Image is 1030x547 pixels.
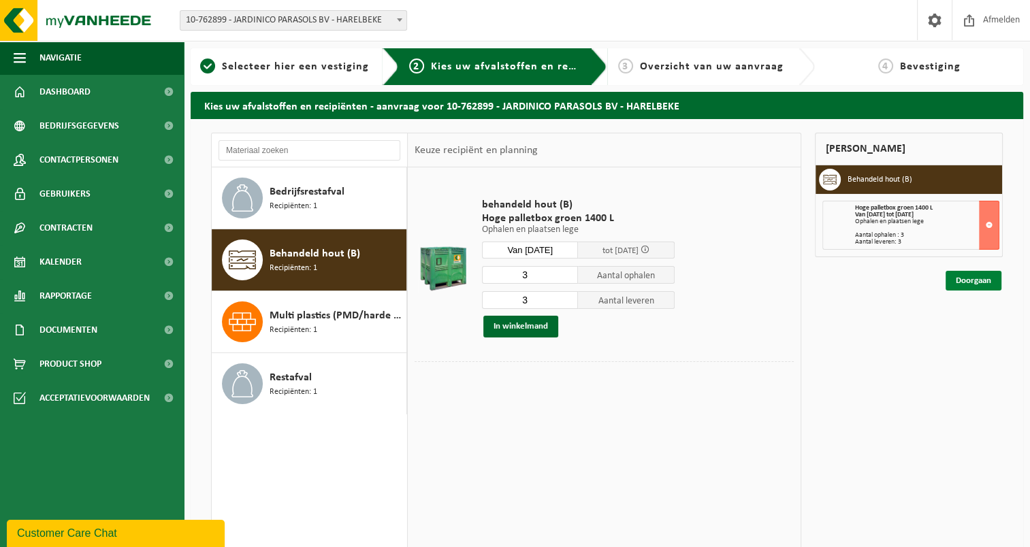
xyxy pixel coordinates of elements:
span: Kies uw afvalstoffen en recipiënten [431,61,618,72]
span: 3 [618,59,633,73]
div: Ophalen en plaatsen lege [855,218,999,225]
span: Selecteer hier een vestiging [222,61,369,72]
span: tot [DATE] [602,246,639,255]
span: Product Shop [39,347,101,381]
span: Kalender [39,245,82,279]
span: Hoge palletbox groen 1400 L [482,212,675,225]
span: Recipiënten: 1 [270,324,317,337]
span: Hoge palletbox groen 1400 L [855,204,933,212]
span: behandeld hout (B) [482,198,675,212]
span: Multi plastics (PMD/harde kunststoffen/spanbanden/EPS/folie naturel/folie gemengd) [270,308,403,324]
p: Ophalen en plaatsen lege [482,225,675,235]
span: Bevestiging [900,61,961,72]
span: Acceptatievoorwaarden [39,381,150,415]
button: Behandeld hout (B) Recipiënten: 1 [212,229,407,291]
div: Aantal leveren: 3 [855,239,999,246]
span: Dashboard [39,75,91,109]
iframe: chat widget [7,517,227,547]
span: 4 [878,59,893,73]
span: Rapportage [39,279,92,313]
span: Aantal ophalen [578,266,675,284]
span: Bedrijfsgegevens [39,109,119,143]
span: Aantal leveren [578,291,675,309]
span: Contracten [39,211,93,245]
span: 10-762899 - JARDINICO PARASOLS BV - HARELBEKE [180,11,406,30]
span: 10-762899 - JARDINICO PARASOLS BV - HARELBEKE [180,10,407,31]
span: Contactpersonen [39,143,118,177]
button: In winkelmand [483,316,558,337]
span: Bedrijfsrestafval [270,184,344,200]
div: Aantal ophalen : 3 [855,232,999,239]
span: Recipiënten: 1 [270,386,317,399]
a: Doorgaan [946,271,1001,291]
span: Documenten [39,313,97,347]
input: Materiaal zoeken [219,140,400,161]
span: Navigatie [39,41,82,75]
button: Multi plastics (PMD/harde kunststoffen/spanbanden/EPS/folie naturel/folie gemengd) Recipiënten: 1 [212,291,407,353]
span: Overzicht van uw aanvraag [640,61,784,72]
span: Gebruikers [39,177,91,211]
button: Restafval Recipiënten: 1 [212,353,407,414]
div: Keuze recipiënt en planning [408,133,544,167]
a: 1Selecteer hier een vestiging [197,59,372,75]
strong: Van [DATE] tot [DATE] [855,211,914,218]
span: 2 [409,59,424,73]
span: Recipiënten: 1 [270,200,317,213]
input: Selecteer datum [482,242,579,259]
button: Bedrijfsrestafval Recipiënten: 1 [212,167,407,229]
h3: Behandeld hout (B) [848,169,912,190]
span: Restafval [270,369,312,386]
span: 1 [200,59,215,73]
span: Behandeld hout (B) [270,246,360,262]
span: Recipiënten: 1 [270,262,317,275]
h2: Kies uw afvalstoffen en recipiënten - aanvraag voor 10-762899 - JARDINICO PARASOLS BV - HARELBEKE [191,92,1023,118]
div: [PERSON_NAME] [815,133,1003,165]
